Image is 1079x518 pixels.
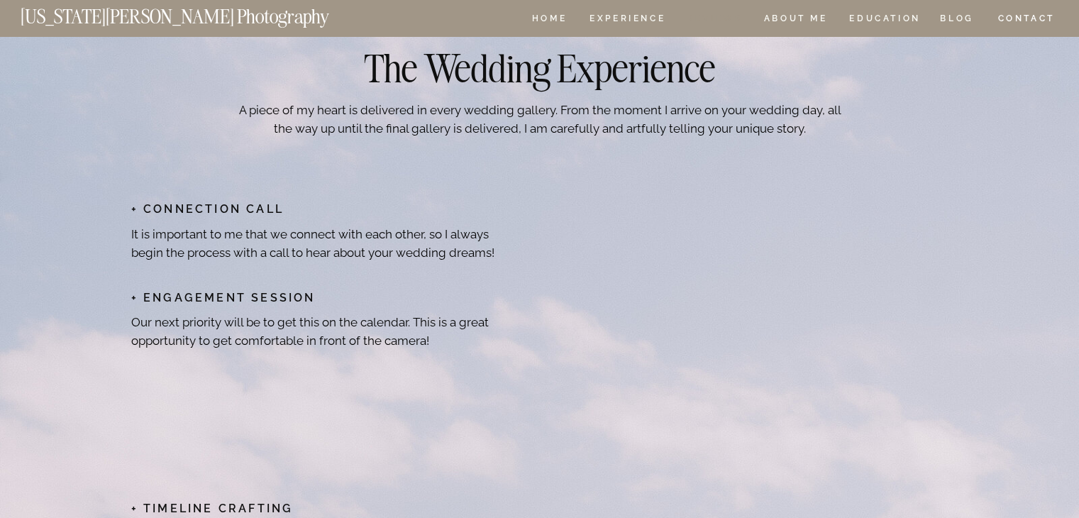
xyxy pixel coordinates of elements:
[131,500,499,515] h2: + TIMELINE Crafting
[848,14,922,26] a: EDUCATION
[763,14,828,26] a: ABOUT ME
[687,14,740,26] a: REVIEWS
[131,226,499,260] p: It is important to me that we connect with each other, so I always begin the process with a call ...
[21,7,377,19] a: [US_STATE][PERSON_NAME] Photography
[236,101,845,174] p: A piece of my heart is delivered in every wedding gallery. From the moment I arrive on your weddi...
[292,158,788,185] h2: Love Stories, Artfully Documented
[131,314,499,348] p: Our next priority will be to get this on the calendar. This is a great opportunity to get comfort...
[131,290,499,304] h2: + ENGAGEMENT SESSIOn
[997,11,1056,26] a: CONTACT
[529,14,570,26] a: HOME
[590,14,664,26] a: Experience
[340,49,741,77] h2: The Wedding Experience
[940,14,974,26] a: BLOG
[131,201,494,216] h2: + Connection Call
